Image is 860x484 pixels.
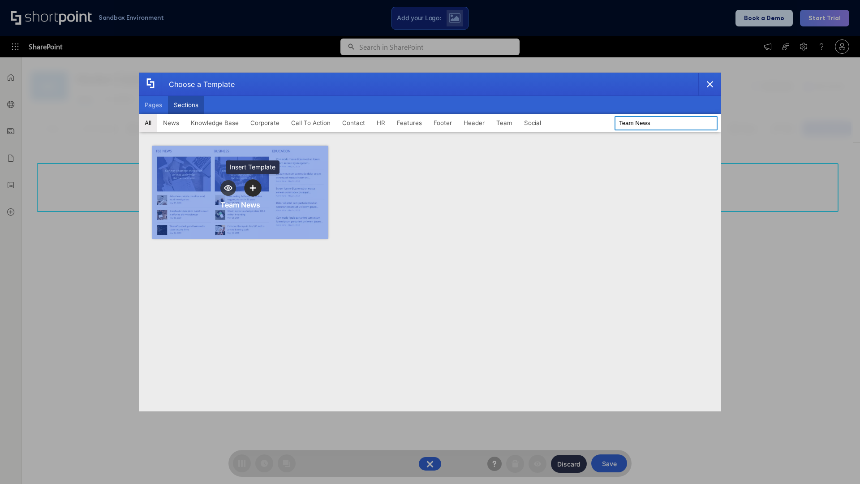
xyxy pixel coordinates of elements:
[458,114,490,132] button: Header
[139,96,168,114] button: Pages
[336,114,371,132] button: Contact
[285,114,336,132] button: Call To Action
[371,114,391,132] button: HR
[391,114,428,132] button: Features
[139,73,721,411] div: template selector
[615,116,718,130] input: Search
[139,114,157,132] button: All
[490,114,518,132] button: Team
[518,114,547,132] button: Social
[815,441,860,484] iframe: Chat Widget
[245,114,285,132] button: Corporate
[185,114,245,132] button: Knowledge Base
[157,114,185,132] button: News
[168,96,204,114] button: Sections
[428,114,458,132] button: Footer
[220,200,260,209] div: Team News
[162,73,235,95] div: Choose a Template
